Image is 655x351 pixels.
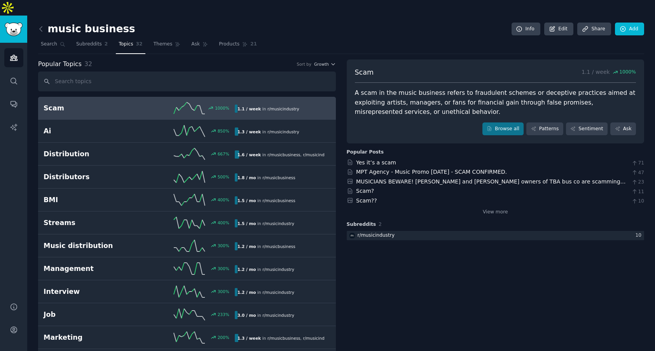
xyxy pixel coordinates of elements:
b: 1.2 / mo [238,290,256,295]
span: Ask [191,41,200,48]
div: in [235,288,297,296]
div: 10 [635,232,644,239]
div: in [235,334,325,342]
span: 47 [631,169,644,176]
a: Themes [151,38,183,54]
span: r/ musicbusiness [262,175,295,180]
span: r/ musicindustry [303,336,335,341]
a: Ask [189,38,211,54]
a: Subreddits2 [73,38,110,54]
div: 500 % [218,174,229,180]
a: Distribution667%1.6 / weekin r/musicbusiness,r/musicindustry [38,143,336,166]
div: 400 % [218,197,229,203]
b: 1.6 / week [238,152,261,157]
span: 32 [136,41,143,48]
img: musicindustry [349,233,355,238]
h2: Management [44,264,139,274]
span: r/ musicbusiness [267,336,300,341]
a: Scam1000%1.1 / weekin r/musicindustry [38,97,336,120]
h2: Streams [44,218,139,228]
h2: Interview [44,287,139,297]
a: Job233%3.0 / moin r/musicindustry [38,303,336,326]
div: in [235,105,302,113]
a: Marketing200%1.3 / weekin r/musicbusiness,r/musicindustry [38,326,336,349]
span: r/ musicbusiness [267,152,300,157]
span: , [300,336,302,341]
h2: Ai [44,126,139,136]
span: r/ musicindustry [262,290,294,295]
span: 11 [631,189,644,196]
a: Patterns [526,122,563,136]
span: Themes [154,41,173,48]
a: Share [577,23,611,36]
a: musicindustryr/musicindustry10 [347,231,645,241]
div: 300 % [218,243,229,248]
span: 10 [631,198,644,205]
h2: Marketing [44,333,139,342]
h2: BMI [44,195,139,205]
div: 200 % [218,335,229,340]
div: in [235,173,298,182]
span: r/ musicbusiness [262,244,295,249]
span: Scam [355,68,374,77]
img: GummySearch logo [5,23,23,36]
span: Growth [314,61,329,67]
a: Music distribution300%1.2 / moin r/musicbusiness [38,234,336,257]
b: 1.1 / week [238,107,261,111]
span: r/ musicindustry [262,221,294,226]
a: Distributors500%1.8 / moin r/musicbusiness [38,166,336,189]
div: 400 % [218,220,229,225]
h2: music business [38,23,135,35]
div: Popular Posts [347,149,384,156]
h2: Music distribution [44,241,139,251]
a: Ai850%1.3 / weekin r/musicindustry [38,120,336,143]
b: 1.2 / mo [238,267,256,272]
span: r/ musicindustry [267,129,299,134]
a: Management300%1.2 / moin r/musicindustry [38,257,336,280]
a: Add [615,23,644,36]
div: in [235,219,297,227]
a: Streams400%1.5 / moin r/musicindustry [38,211,336,234]
b: 1.5 / mo [238,198,256,203]
a: Topics32 [116,38,145,54]
b: 1.2 / mo [238,244,256,249]
span: Products [219,41,239,48]
button: Growth [314,61,336,67]
a: Search [38,38,68,54]
span: 32 [84,60,92,68]
a: MUSICIANS BEWARE! [PERSON_NAME] and [PERSON_NAME] owners of TBA bus co are scamming artist. [356,178,626,193]
h2: Job [44,310,139,320]
span: r/ musicindustry [267,107,299,111]
div: in [235,311,297,319]
span: Popular Topics [38,59,82,69]
span: r/ musicindustry [262,313,294,318]
div: A scam in the music business refers to fraudulent schemes or deceptive practices aimed at exploit... [355,88,636,117]
a: View more [483,209,508,216]
b: 1.5 / mo [238,221,256,226]
a: Edit [544,23,573,36]
span: 21 [250,41,257,48]
span: 71 [631,160,644,167]
span: 2 [105,41,108,48]
span: r/ musicindustry [262,267,294,272]
a: Info [512,23,540,36]
div: r/ musicindustry [358,232,395,239]
a: Sentiment [566,122,608,136]
span: Subreddits [76,41,102,48]
span: Topics [119,41,133,48]
b: 1.3 / week [238,336,261,341]
div: in [235,196,298,204]
h2: Distribution [44,149,139,159]
div: in [235,265,297,273]
div: 233 % [218,312,229,317]
b: 1.3 / week [238,129,261,134]
div: 667 % [218,151,229,157]
span: 1000 % [619,69,636,76]
a: Scam? [356,188,374,194]
div: in [235,242,298,250]
a: MPT Agency - Music Promo [DATE] - SCAM CONFIRMED. [356,169,507,175]
a: Scam?? [356,197,377,204]
span: Search [41,41,57,48]
a: Ask [610,122,636,136]
div: in [235,127,302,136]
